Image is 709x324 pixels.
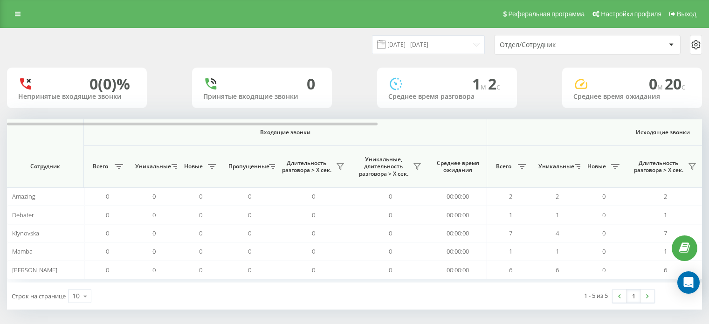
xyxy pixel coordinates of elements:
span: c [681,82,685,92]
span: c [496,82,500,92]
span: 0 [248,229,251,237]
span: 0 [602,247,606,255]
span: Новые [182,163,205,170]
span: 0 [602,266,606,274]
span: 0 [389,192,392,200]
span: 0 [389,229,392,237]
span: 0 [389,211,392,219]
td: 00:00:00 [429,187,487,206]
span: 0 [312,192,315,200]
span: Amazing [12,192,35,200]
span: Всего [492,163,515,170]
td: 00:00:00 [429,206,487,224]
span: 0 [152,211,156,219]
span: 0 [649,74,665,94]
span: 0 [106,229,109,237]
td: 00:00:00 [429,224,487,242]
span: Debater [12,211,34,219]
span: 0 [106,192,109,200]
span: 0 [312,229,315,237]
span: 0 [248,192,251,200]
span: 2 [664,192,667,200]
span: Пропущенные [228,163,266,170]
span: Длительность разговора > Х сек. [632,159,685,174]
span: 1 [509,247,512,255]
span: 2 [556,192,559,200]
span: 0 [199,192,202,200]
span: 0 [152,266,156,274]
span: 1 [664,211,667,219]
div: 0 [307,75,315,93]
span: 0 [199,266,202,274]
span: 0 [312,211,315,219]
span: 0 [312,266,315,274]
span: Klynovska [12,229,39,237]
span: Уникальные, длительность разговора > Х сек. [357,156,410,178]
span: Уникальные [538,163,572,170]
span: 0 [106,247,109,255]
span: Среднее время ожидания [436,159,480,174]
span: 0 [248,247,251,255]
span: 0 [152,229,156,237]
span: 0 [602,192,606,200]
span: 2 [509,192,512,200]
span: 1 [664,247,667,255]
div: Непринятые входящие звонки [18,93,136,101]
span: 0 [312,247,315,255]
span: Новые [585,163,608,170]
span: 7 [509,229,512,237]
span: м [657,82,665,92]
div: Среднее время ожидания [573,93,691,101]
span: Входящие звонки [108,129,462,136]
span: 1 [472,74,488,94]
div: Принятые входящие звонки [203,93,321,101]
td: 00:00:00 [429,261,487,279]
span: 6 [556,266,559,274]
span: Настройки профиля [601,10,661,18]
div: Отдел/Сотрудник [500,41,611,49]
span: Сотрудник [15,163,76,170]
span: 0 [199,211,202,219]
span: Строк на странице [12,292,66,300]
span: 0 [106,211,109,219]
div: 10 [72,291,80,301]
span: 20 [665,74,685,94]
div: Open Intercom Messenger [677,271,700,294]
span: 2 [488,74,500,94]
span: 0 [199,247,202,255]
span: 0 [248,211,251,219]
span: м [481,82,488,92]
span: Mamba [12,247,33,255]
span: Всего [89,163,112,170]
span: 0 [602,211,606,219]
span: Уникальные [135,163,169,170]
span: Длительность разговора > Х сек. [280,159,333,174]
span: 0 [389,266,392,274]
span: 0 [248,266,251,274]
a: 1 [626,290,640,303]
div: 1 - 5 из 5 [584,291,608,300]
span: 6 [509,266,512,274]
span: 1 [509,211,512,219]
span: [PERSON_NAME] [12,266,57,274]
span: 0 [106,266,109,274]
span: 1 [556,247,559,255]
span: 7 [664,229,667,237]
span: 0 [389,247,392,255]
span: 0 [199,229,202,237]
div: Среднее время разговора [388,93,506,101]
span: Реферальная программа [508,10,585,18]
div: 0 (0)% [89,75,130,93]
td: 00:00:00 [429,242,487,261]
span: 0 [602,229,606,237]
span: 6 [664,266,667,274]
span: 0 [152,192,156,200]
span: 1 [556,211,559,219]
span: Выход [677,10,696,18]
span: 4 [556,229,559,237]
span: 0 [152,247,156,255]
